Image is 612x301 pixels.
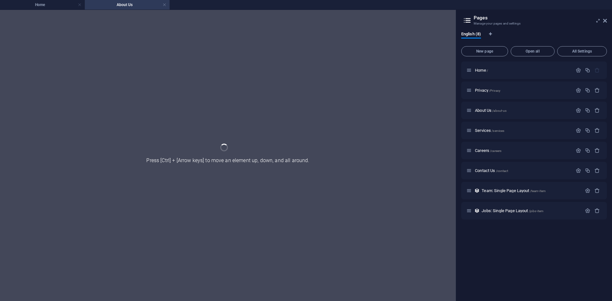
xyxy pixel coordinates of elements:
[594,168,600,173] div: Remove
[585,88,590,93] div: Duplicate
[475,148,501,153] span: Click to open page
[594,68,600,73] div: The startpage cannot be deleted
[474,15,607,21] h2: Pages
[480,189,582,193] div: Team: Single Page Layout/team-item
[530,189,546,193] span: /team-item
[461,32,607,44] div: Language Tabs
[474,21,594,26] h3: Manage your pages and settings
[475,108,506,113] span: About Us
[585,148,590,153] div: Duplicate
[576,148,581,153] div: Settings
[492,129,504,133] span: /services
[461,30,481,39] span: English (8)
[557,46,607,56] button: All Settings
[585,208,590,213] div: Settings
[475,168,508,173] span: Click to open page
[560,49,604,53] span: All Settings
[594,88,600,93] div: Remove
[490,149,501,153] span: /careers
[85,1,170,8] h4: About Us
[475,88,500,93] span: Privacy
[529,209,543,213] span: /jobs-item
[480,209,582,213] div: Jobs: Single Page Layout/jobs-item
[473,108,572,112] div: About Us/about-us
[473,148,572,153] div: Careers/careers
[464,49,505,53] span: New page
[473,168,572,173] div: Contact Us/contact
[489,89,500,92] span: /Privacy
[492,109,506,112] span: /about-us
[576,168,581,173] div: Settings
[594,208,600,213] div: Remove
[576,108,581,113] div: Settings
[576,68,581,73] div: Settings
[576,128,581,133] div: Settings
[585,188,590,193] div: Settings
[594,148,600,153] div: Remove
[474,208,480,213] div: This layout is used as a template for all items (e.g. a blog post) of this collection. The conten...
[514,49,552,53] span: Open all
[585,108,590,113] div: Duplicate
[473,88,572,92] div: Privacy/Privacy
[594,188,600,193] div: Remove
[474,188,480,193] div: This layout is used as a template for all items (e.g. a blog post) of this collection. The conten...
[576,88,581,93] div: Settings
[585,128,590,133] div: Duplicate
[473,128,572,133] div: Services/services
[475,128,504,133] span: Services
[461,46,508,56] button: New page
[487,69,488,72] span: /
[585,68,590,73] div: Duplicate
[496,169,508,173] span: /contact
[482,188,546,193] span: Click to open page
[511,46,555,56] button: Open all
[482,208,543,213] span: Jobs: Single Page Layout
[473,68,572,72] div: Home/
[594,108,600,113] div: Remove
[475,68,488,73] span: Home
